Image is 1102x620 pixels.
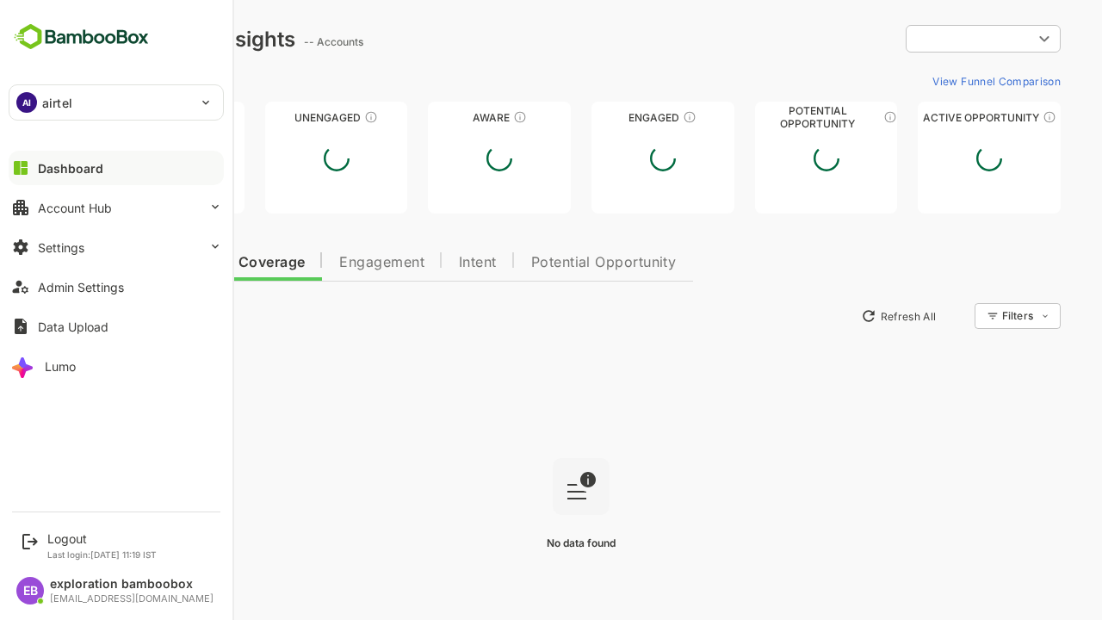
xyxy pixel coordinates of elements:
[59,256,245,270] span: Data Quality and Coverage
[471,256,616,270] span: Potential Opportunity
[42,94,72,112] p: airtel
[486,536,555,549] span: No data found
[368,111,511,124] div: Aware
[940,301,1000,332] div: Filters
[205,111,348,124] div: Unengaged
[45,359,76,374] div: Lumo
[41,111,184,124] div: Unreached
[38,319,108,334] div: Data Upload
[38,280,124,294] div: Admin Settings
[793,302,883,330] button: Refresh All
[857,111,1000,124] div: Active Opportunity
[845,23,1000,54] div: ​
[453,110,467,124] div: These accounts have just entered the buying cycle and need further nurturing
[9,309,224,344] button: Data Upload
[399,256,436,270] span: Intent
[9,230,224,264] button: Settings
[695,111,838,124] div: Potential Opportunity
[942,309,973,322] div: Filters
[50,593,214,604] div: [EMAIL_ADDRESS][DOMAIN_NAME]
[304,110,318,124] div: These accounts have not shown enough engagement and need nurturing
[622,110,636,124] div: These accounts are warm, further nurturing would qualify them to MQAs
[9,21,154,53] img: BambooboxFullLogoMark.5f36c76dfaba33ec1ec1367b70bb1252.svg
[41,27,235,52] div: Dashboard Insights
[41,301,167,332] button: New Insights
[38,161,103,176] div: Dashboard
[47,531,157,546] div: Logout
[47,549,157,560] p: Last login: [DATE] 11:19 IST
[9,190,224,225] button: Account Hub
[16,577,44,604] div: EB
[531,111,674,124] div: Engaged
[50,577,214,592] div: exploration bamboobox
[982,110,996,124] div: These accounts have open opportunities which might be at any of the Sales Stages
[16,92,37,113] div: AI
[9,151,224,185] button: Dashboard
[38,201,112,215] div: Account Hub
[9,85,223,120] div: AIairtel
[9,349,224,383] button: Lumo
[865,67,1000,95] button: View Funnel Comparison
[279,256,364,270] span: Engagement
[140,110,154,124] div: These accounts have not been engaged with for a defined time period
[823,110,837,124] div: These accounts are MQAs and can be passed on to Inside Sales
[9,270,224,304] button: Admin Settings
[38,240,84,255] div: Settings
[244,35,308,48] ag: -- Accounts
